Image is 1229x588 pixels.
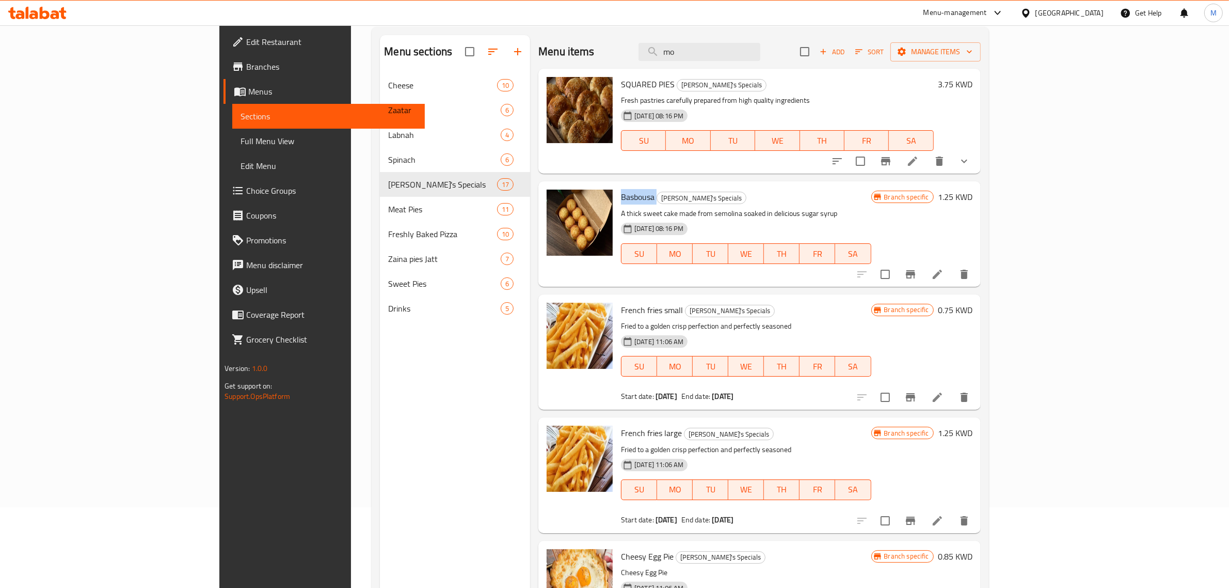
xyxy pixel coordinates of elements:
span: [DATE] 11:06 AM [630,337,688,347]
span: Choice Groups [246,184,417,197]
span: Select to update [850,150,871,172]
div: Freshly Baked Pizza10 [380,222,530,246]
h6: 1.25 KWD [938,426,972,440]
h6: 3.75 KWD [938,77,972,91]
button: MO [657,479,693,500]
span: Full Menu View [241,135,417,147]
h6: 0.85 KWD [938,549,972,564]
span: Sections [241,110,417,122]
button: Branch-specific-item [898,262,923,287]
span: Sweet Pies [388,277,501,290]
span: 7 [501,254,513,264]
span: Sort sections [481,39,505,64]
span: Coverage Report [246,308,417,321]
button: SA [835,243,871,264]
button: TH [764,479,800,500]
button: TU [693,243,728,264]
span: Labnah [388,129,501,141]
a: Edit Menu [232,153,425,178]
div: Zaatar6 [380,98,530,122]
a: Menus [224,79,425,104]
span: [PERSON_NAME]'s Specials [388,178,497,191]
span: Basbousa [621,189,655,205]
div: items [501,104,514,116]
button: FR [800,479,835,500]
span: SU [626,359,653,374]
a: Upsell [224,277,425,302]
span: Coupons [246,209,417,222]
div: items [501,277,514,290]
img: French fries small [547,303,613,369]
span: 10 [498,229,513,239]
a: Edit menu item [931,268,944,281]
button: TU [711,130,755,151]
a: Edit menu item [906,155,919,167]
b: [DATE] [712,390,733,403]
span: Select to update [874,386,896,408]
button: Branch-specific-item [898,508,923,533]
span: MO [661,359,689,374]
span: Zaina pies Jatt [388,253,501,265]
span: [PERSON_NAME]'s Specials [676,551,765,563]
span: TH [804,133,840,148]
span: SA [839,246,867,261]
div: items [501,153,514,166]
span: Freshly Baked Pizza [388,228,497,240]
span: [PERSON_NAME]'s Specials [677,79,766,91]
span: Select section [794,41,816,63]
p: A thick sweet cake made from semolina soaked in delicious sugar syrup [621,207,871,220]
span: TU [697,482,724,497]
span: [PERSON_NAME]'s Specials [685,305,774,317]
span: MO [670,133,706,148]
span: FR [804,359,831,374]
span: TU [715,133,751,148]
button: TH [764,356,800,377]
div: Zaina pies Jatt7 [380,246,530,271]
button: SA [835,479,871,500]
button: SU [621,243,657,264]
span: Manage items [899,45,972,58]
div: items [501,129,514,141]
span: Drinks [388,302,501,315]
h6: 1.25 KWD [938,190,972,204]
button: SU [621,356,657,377]
p: Fresh pastries carefully prepared from high quality ingredients [621,94,934,107]
span: FR [849,133,885,148]
button: delete [952,508,977,533]
span: Branch specific [880,551,933,561]
span: Upsell [246,284,417,296]
button: MO [657,356,693,377]
div: Zaina's Specials [388,178,497,191]
button: delete [952,385,977,410]
p: Fried to a golden crisp perfection and perfectly seasoned [621,320,871,333]
span: Add item [816,44,849,60]
span: TH [768,246,795,261]
button: WE [755,130,800,151]
button: TH [800,130,844,151]
h2: Menu items [538,44,595,59]
div: Meat Pies [388,203,497,215]
b: [DATE] [656,513,677,527]
span: Branch specific [880,192,933,202]
span: 6 [501,155,513,165]
div: Drinks5 [380,296,530,321]
span: Sort [855,46,884,58]
span: SQUARED PIES [621,76,675,92]
h6: 0.75 KWD [938,303,972,317]
button: MO [657,243,693,264]
span: Branch specific [880,305,933,315]
div: Cheese10 [380,73,530,98]
span: TH [768,482,795,497]
button: TU [693,479,728,500]
div: items [497,203,514,215]
span: WE [732,359,760,374]
span: SA [839,482,867,497]
a: Sections [232,104,425,129]
span: Grocery Checklist [246,333,417,346]
span: [PERSON_NAME]'s Specials [684,428,773,440]
span: Edit Restaurant [246,36,417,48]
button: WE [728,479,764,500]
div: items [501,302,514,315]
